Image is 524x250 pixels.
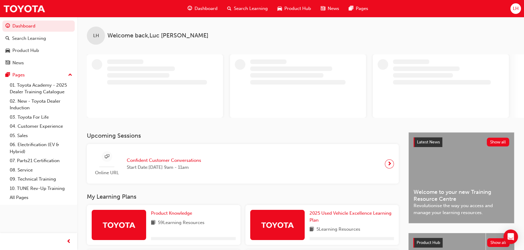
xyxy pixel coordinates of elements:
[356,5,368,12] span: Pages
[316,2,344,15] a: news-iconNews
[5,36,10,41] span: search-icon
[277,5,282,12] span: car-icon
[127,157,201,164] span: Confident Customer Conversations
[414,202,509,216] span: Revolutionise the way you access and manage your learning resources.
[102,220,136,230] img: Trak
[7,81,75,97] a: 01. Toyota Academy - 2025 Dealer Training Catalogue
[273,2,316,15] a: car-iconProduct Hub
[7,140,75,156] a: 06. Electrification (EV & Hybrid)
[5,48,10,53] span: car-icon
[261,220,294,230] img: Trak
[127,164,201,171] span: Start Date: [DATE] 9am - 11am
[321,5,325,12] span: news-icon
[7,122,75,131] a: 04. Customer Experience
[87,193,399,200] h3: My Learning Plans
[2,19,75,69] button: DashboardSearch LearningProduct HubNews
[5,72,10,78] span: pages-icon
[12,47,39,54] div: Product Hub
[503,229,518,244] div: Open Intercom Messenger
[7,165,75,175] a: 08. Service
[87,132,399,139] h3: Upcoming Sessions
[183,2,222,15] a: guage-iconDashboard
[67,238,71,245] span: prev-icon
[487,138,509,146] button: Show all
[3,2,45,15] img: Trak
[2,69,75,81] button: Pages
[151,219,156,227] span: book-icon
[227,5,231,12] span: search-icon
[222,2,273,15] a: search-iconSearch Learning
[7,97,75,113] a: 02. New - Toyota Dealer Induction
[309,210,391,223] span: 2025 Used Vehicle Excellence Learning Plan
[510,3,521,14] button: LH
[92,169,122,176] span: Online URL
[316,226,360,233] span: 5 Learning Resources
[151,210,192,216] span: Product Knowledge
[7,184,75,193] a: 10. TUNE Rev-Up Training
[414,137,509,147] a: Latest NewsShow all
[328,5,339,12] span: News
[7,113,75,122] a: 03. Toyota For Life
[7,131,75,140] a: 05. Sales
[158,219,205,227] span: 59 Learning Resources
[7,193,75,202] a: All Pages
[2,45,75,56] a: Product Hub
[413,238,509,248] a: Product HubShow all
[12,72,25,79] div: Pages
[68,71,72,79] span: up-icon
[387,160,392,168] span: next-icon
[2,33,75,44] a: Search Learning
[93,32,99,39] span: LH
[12,59,24,66] div: News
[487,238,510,247] button: Show all
[2,21,75,32] a: Dashboard
[284,5,311,12] span: Product Hub
[5,24,10,29] span: guage-icon
[12,35,46,42] div: Search Learning
[417,240,440,245] span: Product Hub
[92,149,394,179] a: Online URLConfident Customer ConversationsStart Date:[DATE] 9am - 11am
[414,189,509,202] span: Welcome to your new Training Resource Centre
[5,60,10,66] span: news-icon
[2,57,75,69] a: News
[7,156,75,165] a: 07. Parts21 Certification
[151,210,195,217] a: Product Knowledge
[309,226,314,233] span: book-icon
[309,210,394,223] a: 2025 Used Vehicle Excellence Learning Plan
[7,175,75,184] a: 09. Technical Training
[195,5,218,12] span: Dashboard
[107,32,208,39] span: Welcome back , Luc [PERSON_NAME]
[105,153,109,161] span: sessionType_ONLINE_URL-icon
[417,139,440,145] span: Latest News
[344,2,373,15] a: pages-iconPages
[234,5,268,12] span: Search Learning
[513,5,519,12] span: LH
[188,5,192,12] span: guage-icon
[408,132,514,223] a: Latest NewsShow allWelcome to your new Training Resource CentreRevolutionise the way you access a...
[349,5,353,12] span: pages-icon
